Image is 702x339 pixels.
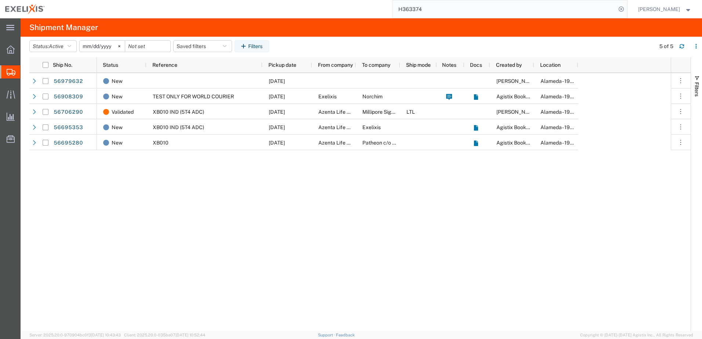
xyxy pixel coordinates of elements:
[496,140,533,146] span: Agistix Booking
[268,62,296,68] span: Pickup date
[362,62,390,68] span: To company
[638,5,680,13] span: Rey Estrada
[406,62,431,68] span: Ship mode
[694,82,700,96] span: Filters
[393,0,616,18] input: Search for shipment number, reference number
[496,124,533,130] span: Agistix Booking
[540,94,575,99] span: Alameda - 1951
[318,62,353,68] span: From company
[362,124,381,130] span: Exelixis
[496,62,522,68] span: Created by
[29,18,98,37] h4: Shipment Manager
[91,333,121,337] span: [DATE] 10:43:43
[103,62,118,68] span: Status
[152,62,177,68] span: Reference
[53,76,83,87] a: 56979632
[442,62,456,68] span: Notes
[53,106,83,118] a: 56706290
[53,137,83,149] a: 56695280
[269,109,285,115] span: 10/01/2025
[406,109,415,115] span: LTL
[318,109,366,115] span: Azenta Life Science
[540,62,561,68] span: Location
[112,104,134,120] span: Validated
[175,333,205,337] span: [DATE] 10:52:44
[5,4,45,15] img: logo
[80,41,125,52] input: Not set
[124,333,205,337] span: Client: 2025.20.0-035ba07
[153,140,169,146] span: XB010
[659,43,673,50] div: 5 of 5
[153,124,204,130] span: XB010 IND (5T4 ADC)
[29,40,77,52] button: Status:Active
[53,91,83,103] a: 56908309
[29,333,121,337] span: Server: 2025.20.0-970904bc0f3
[470,62,482,68] span: Docs
[173,40,232,52] button: Saved filters
[49,43,64,49] span: Active
[318,140,366,146] span: Azenta Life Science
[318,333,336,337] a: Support
[318,94,337,99] span: Exelixis
[336,333,355,337] a: Feedback
[112,73,123,89] span: New
[269,94,285,99] span: 09/23/2025
[112,135,123,150] span: New
[540,109,575,115] span: Alameda - 1951
[125,41,170,52] input: Not set
[540,124,575,130] span: Alameda - 1951
[269,78,285,84] span: 09/30/2025
[362,94,383,99] span: Norchim
[580,332,693,338] span: Copyright © [DATE]-[DATE] Agistix Inc., All Rights Reserved
[153,109,204,115] span: XB010 IND (5T4 ADC)
[153,94,234,99] span: TEST ONLY FOR WORLD COURIER
[112,120,123,135] span: New
[269,124,285,130] span: 09/02/2025
[269,140,285,146] span: 10/02/2025
[496,94,533,99] span: Agistix Booking
[540,78,575,84] span: Alameda - 1951
[540,140,575,146] span: Alameda - 1951
[112,89,123,104] span: New
[362,140,410,146] span: Patheon c/o Exelixis
[235,40,269,52] button: Filters
[638,5,692,14] button: [PERSON_NAME]
[318,124,366,130] span: Azenta Life Science
[496,78,538,84] span: Shaheed Mohammed
[496,109,538,115] span: Fred Eisenman
[362,109,399,115] span: Millipore Sigma
[53,62,72,68] span: Ship No.
[53,122,83,134] a: 56695353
